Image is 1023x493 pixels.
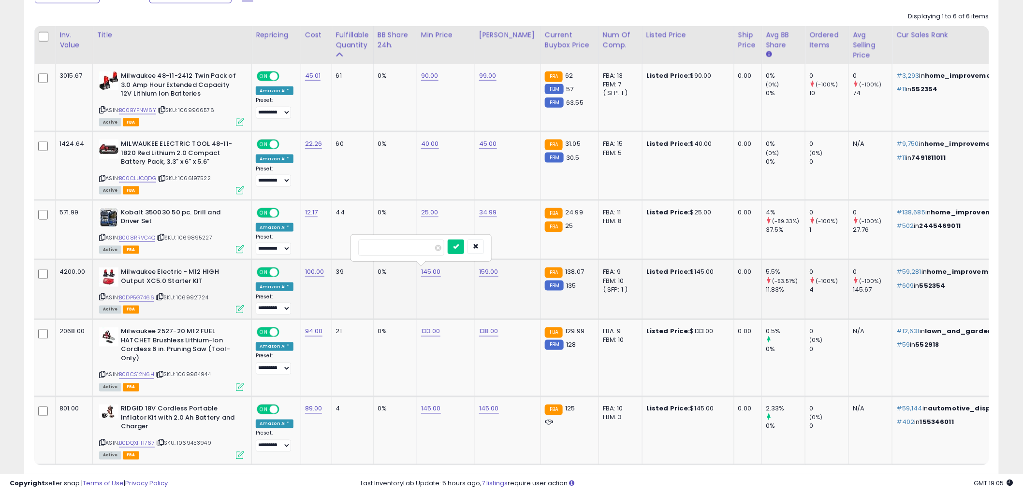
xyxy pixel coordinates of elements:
span: ON [258,209,270,217]
div: FBA: 13 [603,71,635,80]
span: | SKU: 1069984944 [156,371,211,379]
span: FBA [123,246,139,254]
b: MILWAUKEE ELECTRIC TOOL 48-11-1820 Red Lithium 2.0 Compact Battery Pack, 3.3" x 6" x 5.6" [121,140,238,169]
div: 11.83% [766,285,805,294]
div: $145.00 [646,268,727,276]
a: B0DQXHH767 [119,439,155,448]
span: FBA [123,118,139,127]
small: FBA [545,71,563,82]
div: Avg Selling Price [853,30,888,60]
small: Avg BB Share. [766,50,772,59]
span: | SKU: 1069921724 [156,294,208,301]
b: Listed Price: [646,139,690,148]
div: FBM: 7 [603,80,635,89]
span: FBA [123,306,139,314]
span: All listings currently available for purchase on Amazon [99,186,121,195]
small: (0%) [766,81,779,88]
div: 0% [378,405,409,413]
div: Preset: [256,353,293,375]
b: Listed Price: [646,327,690,336]
span: | SKU: 1069966576 [158,106,214,114]
span: FBA [123,186,139,195]
span: 128 [566,340,576,350]
a: B00BYFNW6Y [119,106,156,114]
div: 0 [853,71,892,80]
div: 0% [766,71,805,80]
a: Terms of Use [83,479,124,488]
div: $25.00 [646,208,727,217]
div: ASIN: [99,71,244,125]
small: FBA [545,268,563,278]
span: 25 [565,221,573,230]
div: Preset: [256,97,293,119]
div: Min Price [421,30,471,40]
small: FBM [545,153,564,163]
span: #11 [896,85,906,94]
b: Listed Price: [646,208,690,217]
div: 0% [378,327,409,336]
span: 30.5 [566,153,580,162]
a: 25.00 [421,208,438,217]
a: 159.00 [479,267,498,277]
div: N/A [853,140,885,148]
div: 0.00 [738,327,754,336]
div: $145.00 [646,405,727,413]
div: Displaying 1 to 6 of 6 items [908,12,989,21]
div: 0 [809,157,848,166]
span: #3,293 [896,71,920,80]
strong: Copyright [10,479,45,488]
div: Inv. value [59,30,88,50]
div: Last InventoryLab Update: 5 hours ago, require user action. [361,479,1013,488]
span: FBA [123,383,139,392]
div: N/A [853,327,885,336]
span: #12,631 [896,327,920,336]
div: Preset: [256,234,293,255]
a: 145.00 [479,404,499,414]
div: Cost [305,30,328,40]
a: 145.00 [421,267,441,277]
small: (0%) [809,149,823,157]
div: [PERSON_NAME] [479,30,537,40]
div: 0 [809,345,848,354]
div: FBM: 5 [603,149,635,157]
span: 552354 [920,281,946,290]
span: 63.55 [566,98,584,107]
b: Milwaukee 48-11-2412 Twin Pack of 3.0 Amp Hour Extended Capacity 12V Lithium Ion Batteries [121,71,238,101]
span: 138.07 [565,267,584,276]
span: All listings currently available for purchase on Amazon [99,451,121,460]
div: 0 [853,208,892,217]
div: Fulfillable Quantity [336,30,369,50]
div: FBM: 10 [603,336,635,345]
div: ( SFP: 1 ) [603,89,635,98]
div: FBA: 9 [603,268,635,276]
div: 0% [378,71,409,80]
div: $40.00 [646,140,727,148]
div: seller snap | | [10,479,168,488]
div: ASIN: [99,405,244,458]
span: | SKU: 1069895227 [157,234,212,241]
small: (-100%) [859,81,881,88]
div: BB Share 24h. [378,30,413,50]
span: 7491811011 [912,153,946,162]
div: 0 [809,268,848,276]
a: 22.26 [305,139,322,149]
div: 10 [809,89,848,98]
span: ON [258,406,270,414]
a: 89.00 [305,404,322,414]
div: 44 [336,208,366,217]
div: 801.00 [59,405,85,413]
div: 0% [766,140,805,148]
div: 0% [378,208,409,217]
span: 552918 [916,340,939,350]
div: 0 [809,327,848,336]
div: 61 [336,71,366,80]
div: Amazon AI * [256,155,293,163]
span: #9,750 [896,139,919,148]
span: ON [258,268,270,277]
small: (0%) [766,149,779,157]
div: 0 [809,422,848,431]
div: 0% [766,157,805,166]
span: All listings currently available for purchase on Amazon [99,383,121,392]
a: B08CS12N6H [119,371,154,379]
div: 0 [809,405,848,413]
